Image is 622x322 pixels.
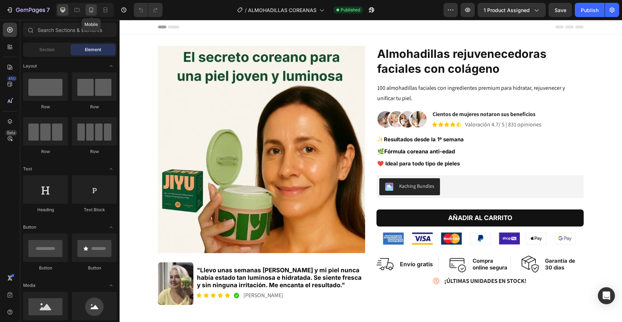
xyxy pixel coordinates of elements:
[280,163,315,170] div: Kaching Bundles
[312,257,321,266] img: gempages_498295860161938568-efec54e0-07d8-4972-ad93-46341da04dda.svg
[85,47,101,53] span: Element
[105,163,117,175] span: Toggle open
[72,148,117,155] div: Row
[258,116,264,123] strong: ✨
[23,23,117,37] input: Search Sections & Elements
[248,6,316,14] span: ALMOHADILLAS COREANAS
[598,287,615,304] div: Open Intercom Messenger
[325,257,407,265] strong: ¡ÚLTIMAS UNIDADES EN STOCK!
[402,236,419,253] img: Alt Image
[23,104,68,110] div: Row
[120,20,622,322] iframe: Design area
[39,47,55,53] span: Section
[3,3,53,17] button: 7
[330,236,347,253] img: Alt Image
[264,116,344,123] strong: Resultados desde la 1ª semana
[23,282,35,289] span: Media
[72,104,117,110] div: Row
[105,222,117,233] span: Toggle open
[258,128,265,135] span: 🌿
[425,238,463,251] p: Garantía de 30 días
[257,207,464,230] img: gempages_498295860161938568-ca4b63d7-bc12-4c45-9590-d2402ef3c88e.jpg
[245,6,247,14] span: /
[280,241,313,248] p: Envío gratis
[23,63,37,69] span: Layout
[257,236,274,253] img: Alt Image
[313,91,416,98] strong: Cientos de mujeres notaron sus beneficios
[555,7,566,13] span: Save
[484,6,530,14] span: 1 product assigned
[258,64,445,82] span: 100 almohadillas faciales con ingredientes premium para hidratar, rejuvenecer y unificar tu piel.
[23,166,32,172] span: Text
[265,163,274,171] img: KachingBundles.png
[23,207,68,213] div: Heading
[124,271,164,281] p: [PERSON_NAME]
[23,148,68,155] div: Row
[260,158,320,175] button: Kaching Bundles
[105,60,117,72] span: Toggle open
[258,140,340,147] strong: ❤️ Ideal para todo tipo de pieles
[257,90,308,109] img: gempages_498295860161938568-8df70817-04e1-4bf8-866d-cbae93310458.png
[265,128,335,135] strong: Fórmula coreana anti-edad
[581,6,599,14] div: Publish
[257,190,464,207] button: AÑADIR AL CARRITO
[341,7,360,13] span: Published
[105,280,117,291] span: Toggle open
[72,265,117,271] div: Button
[549,3,572,17] button: Save
[353,238,391,251] p: Compra online segura
[134,3,163,17] div: Undo/Redo
[23,265,68,271] div: Button
[5,130,17,136] div: Beta
[72,207,117,213] div: Text Block
[46,6,50,14] p: 7
[575,3,605,17] button: Publish
[257,26,464,57] h1: Almohadillas rejuvenecedoras faciales con colágeno
[7,76,17,81] div: 450
[478,3,546,17] button: 1 product assigned
[23,224,36,230] span: Button
[346,100,422,110] p: Valoración 4.7/ 5 | 831 opiniones
[329,192,393,204] div: AÑADIR AL CARRITO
